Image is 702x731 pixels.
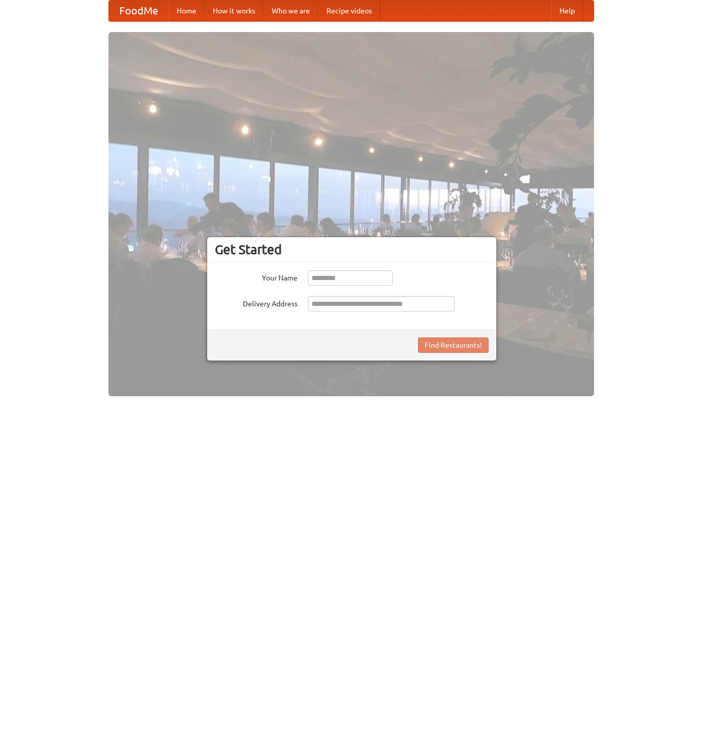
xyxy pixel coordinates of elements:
[109,1,168,21] a: FoodMe
[168,1,205,21] a: Home
[215,242,489,257] h3: Get Started
[215,296,298,309] label: Delivery Address
[263,1,318,21] a: Who we are
[418,337,489,353] button: Find Restaurants!
[318,1,380,21] a: Recipe videos
[205,1,263,21] a: How it works
[551,1,583,21] a: Help
[215,270,298,283] label: Your Name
